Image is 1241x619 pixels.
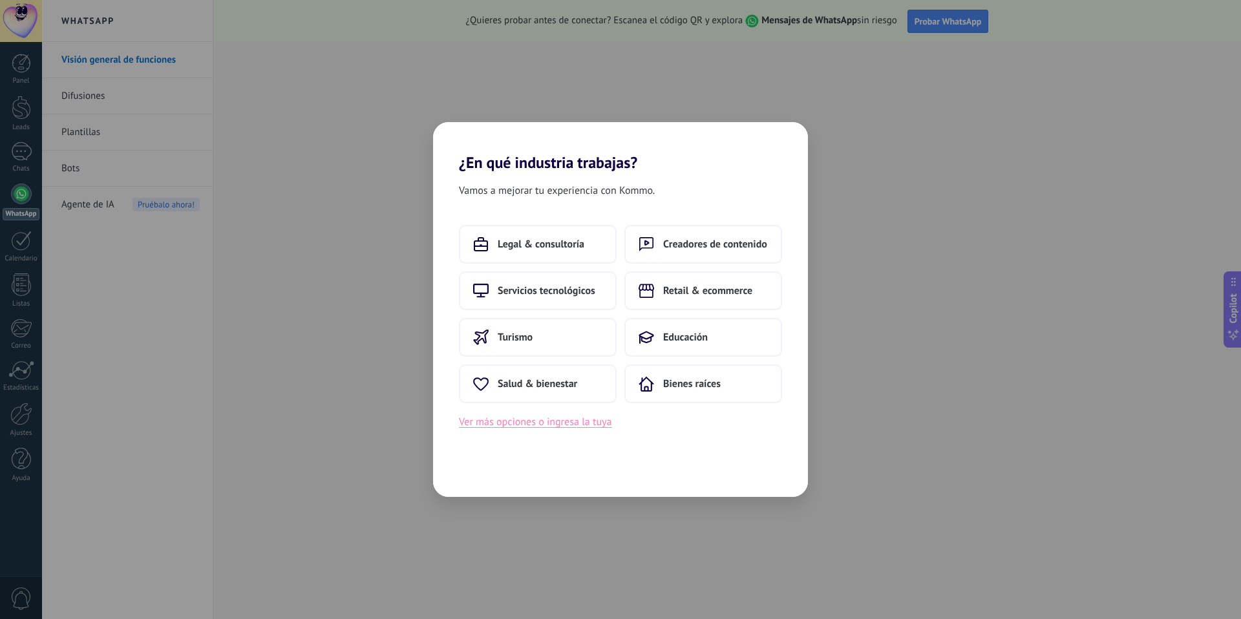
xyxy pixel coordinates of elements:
span: Servicios tecnológicos [498,284,595,297]
button: Salud & bienestar [459,364,617,403]
span: Salud & bienestar [498,377,577,390]
button: Ver más opciones o ingresa la tuya [459,414,611,430]
span: Bienes raíces [663,377,721,390]
button: Retail & ecommerce [624,271,782,310]
button: Creadores de contenido [624,225,782,264]
h2: ¿En qué industria trabajas? [433,122,808,172]
span: Legal & consultoría [498,238,584,251]
button: Educación [624,318,782,357]
button: Legal & consultoría [459,225,617,264]
span: Creadores de contenido [663,238,767,251]
span: Retail & ecommerce [663,284,752,297]
button: Servicios tecnológicos [459,271,617,310]
span: Turismo [498,331,533,344]
button: Turismo [459,318,617,357]
span: Educación [663,331,708,344]
button: Bienes raíces [624,364,782,403]
span: Vamos a mejorar tu experiencia con Kommo. [459,182,655,199]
